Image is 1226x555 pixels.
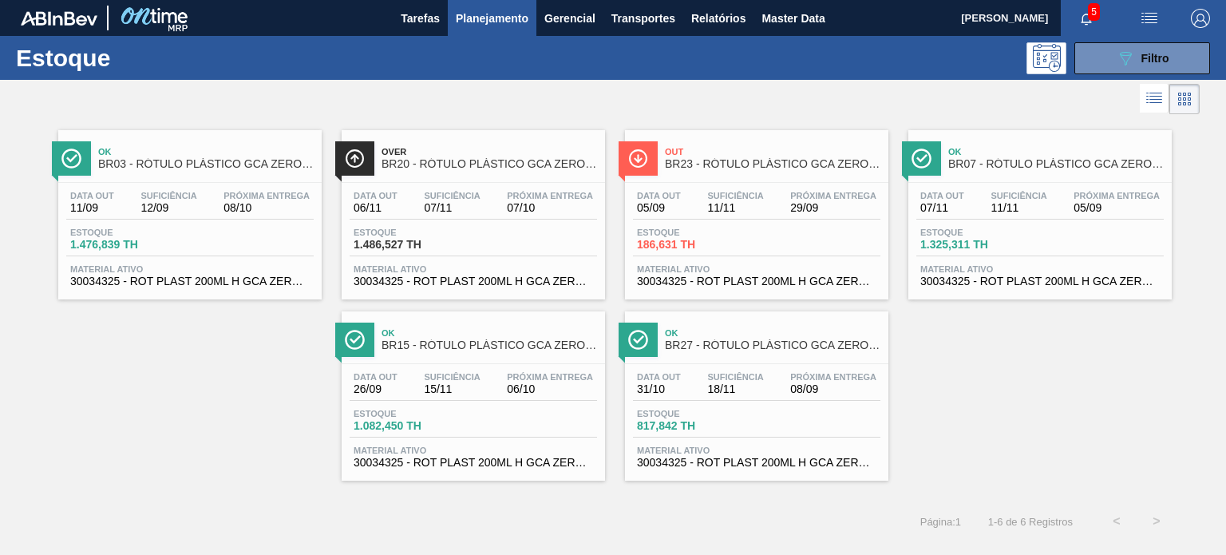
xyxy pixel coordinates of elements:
span: Data out [637,191,681,200]
button: < [1097,501,1137,541]
span: Próxima Entrega [1074,191,1160,200]
span: 30034325 - ROT PLAST 200ML H GCA ZERO S CL NIV25 [70,276,310,287]
span: 30034325 - ROT PLAST 200ML H GCA ZERO S CL NIV25 [637,276,876,287]
span: 07/11 [424,202,480,214]
span: 817,842 TH [637,420,749,432]
span: Ok [948,147,1164,157]
span: Data out [354,372,397,382]
span: 186,631 TH [637,239,749,251]
span: 06/10 [507,383,593,395]
span: 07/11 [920,202,964,214]
span: 30034325 - ROT PLAST 200ML H GCA ZERO S CL NIV25 [354,457,593,469]
span: 1.476,839 TH [70,239,182,251]
span: Estoque [637,409,749,418]
a: ÍconeOutBR23 - RÓTULO PLÁSTICO GCA ZERO 200ML HData out05/09Suficiência11/11Próxima Entrega29/09E... [613,118,896,299]
span: Estoque [354,228,465,237]
span: Suficiência [707,191,763,200]
img: Ícone [345,149,365,168]
span: 05/09 [637,202,681,214]
span: 5 [1088,3,1100,21]
span: Estoque [70,228,182,237]
div: Pogramando: nenhum usuário selecionado [1026,42,1066,74]
span: 18/11 [707,383,763,395]
span: BR03 - RÓTULO PLÁSTICO GCA ZERO 200ML H [98,158,314,170]
span: 26/09 [354,383,397,395]
span: Material ativo [70,264,310,274]
span: Próxima Entrega [223,191,310,200]
span: 05/09 [1074,202,1160,214]
span: Material ativo [637,446,876,455]
img: Ícone [61,149,81,168]
span: Suficiência [424,372,480,382]
span: Ok [98,147,314,157]
img: Ícone [628,149,648,168]
span: Suficiência [424,191,480,200]
span: Material ativo [354,264,593,274]
span: 08/10 [223,202,310,214]
span: Página : 1 [920,516,961,528]
span: Gerencial [544,9,595,28]
span: Próxima Entrega [790,372,876,382]
span: 11/11 [991,202,1046,214]
span: BR23 - RÓTULO PLÁSTICO GCA ZERO 200ML H [665,158,880,170]
h1: Estoque [16,49,245,67]
span: Over [382,147,597,157]
span: Relatórios [691,9,745,28]
a: ÍconeOkBR15 - RÓTULO PLÁSTICO GCA ZERO 200ML HData out26/09Suficiência15/11Próxima Entrega06/10Es... [330,299,613,481]
span: Próxima Entrega [507,372,593,382]
img: TNhmsLtSVTkK8tSr43FrP2fwEKptu5GPRR3wAAAABJRU5ErkJggg== [21,11,97,26]
span: Transportes [611,9,675,28]
span: 1 - 6 de 6 Registros [985,516,1073,528]
span: Data out [920,191,964,200]
span: 12/09 [140,202,196,214]
span: 08/09 [790,383,876,395]
a: ÍconeOkBR27 - RÓTULO PLÁSTICO GCA ZERO 200ML HData out31/10Suficiência18/11Próxima Entrega08/09Es... [613,299,896,481]
span: 06/11 [354,202,397,214]
div: Visão em Cards [1169,84,1200,114]
span: Master Data [761,9,825,28]
span: Próxima Entrega [790,191,876,200]
span: Estoque [637,228,749,237]
span: BR20 - RÓTULO PLÁSTICO GCA ZERO 200ML H [382,158,597,170]
span: Material ativo [920,264,1160,274]
img: Ícone [912,149,931,168]
span: Suficiência [991,191,1046,200]
span: Estoque [920,228,1032,237]
img: Ícone [628,330,648,350]
span: Estoque [354,409,465,418]
a: ÍconeOkBR07 - RÓTULO PLÁSTICO GCA ZERO 200ML HData out07/11Suficiência11/11Próxima Entrega05/09Es... [896,118,1180,299]
span: BR07 - RÓTULO PLÁSTICO GCA ZERO 200ML H [948,158,1164,170]
span: Material ativo [354,446,593,455]
span: Suficiência [140,191,196,200]
span: 1.325,311 TH [920,239,1032,251]
span: Próxima Entrega [507,191,593,200]
span: Data out [354,191,397,200]
span: 07/10 [507,202,593,214]
span: Material ativo [637,264,876,274]
button: Filtro [1074,42,1210,74]
span: 11/09 [70,202,114,214]
span: 30034325 - ROT PLAST 200ML H GCA ZERO S CL NIV25 [354,276,593,287]
span: 1.486,527 TH [354,239,465,251]
span: 29/09 [790,202,876,214]
span: Tarefas [401,9,440,28]
span: 15/11 [424,383,480,395]
span: 31/10 [637,383,681,395]
span: Filtro [1141,52,1169,65]
a: ÍconeOkBR03 - RÓTULO PLÁSTICO GCA ZERO 200ML HData out11/09Suficiência12/09Próxima Entrega08/10Es... [46,118,330,299]
img: Logout [1191,9,1210,28]
span: Suficiência [707,372,763,382]
span: BR27 - RÓTULO PLÁSTICO GCA ZERO 200ML H [665,339,880,351]
button: Notificações [1061,7,1112,30]
img: userActions [1140,9,1159,28]
span: Ok [382,328,597,338]
span: 11/11 [707,202,763,214]
span: BR15 - RÓTULO PLÁSTICO GCA ZERO 200ML H [382,339,597,351]
img: Ícone [345,330,365,350]
button: > [1137,501,1177,541]
span: Planejamento [456,9,528,28]
a: ÍconeOverBR20 - RÓTULO PLÁSTICO GCA ZERO 200ML HData out06/11Suficiência07/11Próxima Entrega07/10... [330,118,613,299]
span: Ok [665,328,880,338]
span: Out [665,147,880,157]
span: Data out [637,372,681,382]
